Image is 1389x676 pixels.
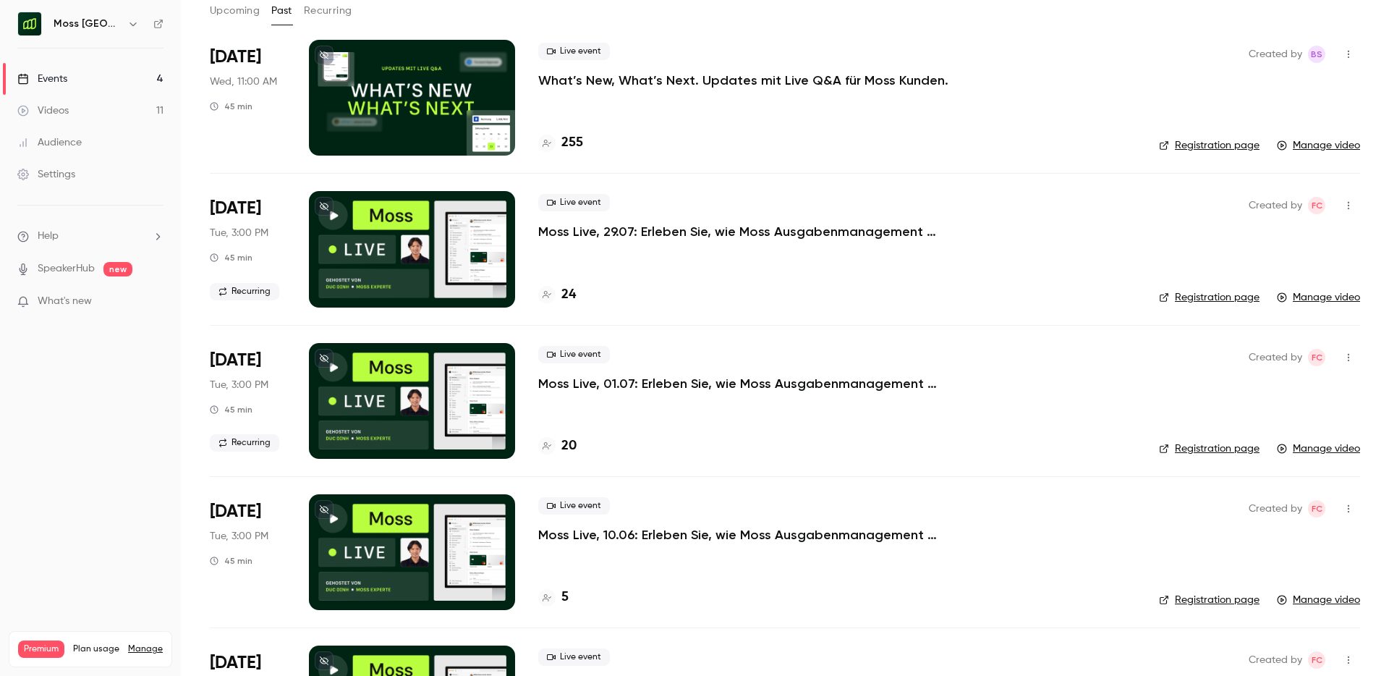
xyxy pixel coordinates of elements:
a: SpeakerHub [38,261,95,276]
span: Recurring [210,434,279,452]
div: 45 min [210,404,252,415]
h6: Moss [GEOGRAPHIC_DATA] [54,17,122,31]
span: Ben Smith [1308,46,1325,63]
span: [DATE] [210,500,261,523]
a: 20 [538,436,577,456]
span: FC [1312,197,1322,214]
div: Jul 1 Tue, 3:00 PM (Europe/Berlin) [210,343,286,459]
a: Registration page [1159,593,1260,607]
span: BS [1311,46,1322,63]
span: Live event [538,497,610,515]
span: FC [1312,349,1322,366]
a: 5 [538,588,569,607]
div: Jun 10 Tue, 3:00 PM (Europe/Berlin) [210,494,286,610]
span: Help [38,229,59,244]
span: Live event [538,194,610,211]
span: [DATE] [210,651,261,675]
a: Manage [128,643,163,655]
a: 255 [538,133,583,153]
span: Created by [1249,349,1302,366]
div: Audience [17,135,82,150]
h4: 24 [561,285,576,305]
a: Moss Live, 01.07: Erleben Sie, wie Moss Ausgabenmanagement automatisiert [538,375,972,392]
h4: 255 [561,133,583,153]
span: Premium [18,641,64,658]
span: Tue, 3:00 PM [210,529,268,544]
a: Registration page [1159,441,1260,456]
div: 45 min [210,101,252,112]
span: Felicity Cator [1308,197,1325,214]
h4: 5 [561,588,569,607]
span: Live event [538,648,610,666]
span: Felicity Cator [1308,500,1325,517]
span: Created by [1249,500,1302,517]
span: Live event [538,43,610,60]
span: [DATE] [210,349,261,372]
span: Created by [1249,651,1302,669]
a: 24 [538,285,576,305]
div: 45 min [210,555,252,567]
span: Tue, 3:00 PM [210,226,268,240]
span: new [103,262,132,276]
span: Plan usage [73,643,119,655]
span: FC [1312,651,1322,669]
a: Registration page [1159,290,1260,305]
a: Manage video [1277,441,1360,456]
div: Settings [17,167,75,182]
div: Jul 29 Tue, 3:00 PM (Europe/Berlin) [210,191,286,307]
span: Wed, 11:00 AM [210,75,277,89]
a: Moss Live, 10.06: Erleben Sie, wie Moss Ausgabenmanagement automatisiert [538,526,972,544]
span: Created by [1249,46,1302,63]
span: Recurring [210,283,279,300]
div: Events [17,72,67,86]
div: 45 min [210,252,252,263]
div: Videos [17,103,69,118]
a: Manage video [1277,593,1360,607]
a: Manage video [1277,138,1360,153]
span: [DATE] [210,46,261,69]
a: Moss Live, 29.07: Erleben Sie, wie Moss Ausgabenmanagement automatisiert [538,223,972,240]
img: Moss Deutschland [18,12,41,35]
span: Created by [1249,197,1302,214]
span: FC [1312,500,1322,517]
span: Felicity Cator [1308,651,1325,669]
a: Manage video [1277,290,1360,305]
span: Felicity Cator [1308,349,1325,366]
span: Live event [538,346,610,363]
a: Registration page [1159,138,1260,153]
span: [DATE] [210,197,261,220]
div: Jul 30 Wed, 11:00 AM (Europe/Berlin) [210,40,286,156]
span: What's new [38,294,92,309]
span: Tue, 3:00 PM [210,378,268,392]
h4: 20 [561,436,577,456]
li: help-dropdown-opener [17,229,163,244]
iframe: Noticeable Trigger [146,295,163,308]
a: What’s New, What’s Next. Updates mit Live Q&A für Moss Kunden. [538,72,948,89]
